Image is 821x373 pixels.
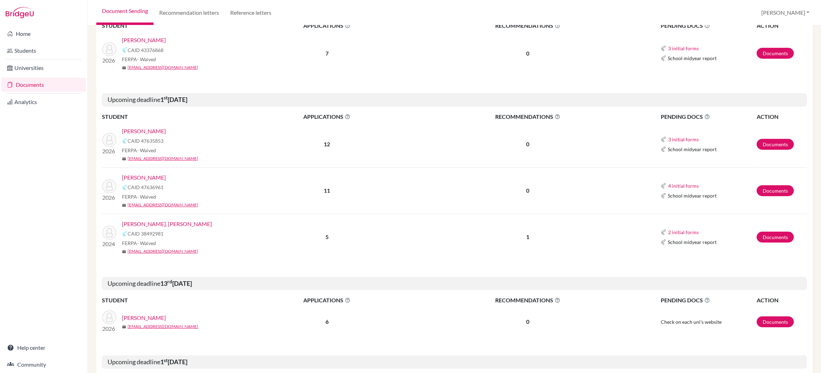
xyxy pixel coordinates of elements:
[137,147,156,153] span: - Waived
[1,44,86,58] a: Students
[668,54,717,62] span: School midyear report
[122,36,166,44] a: [PERSON_NAME]
[661,147,666,152] img: Common App logo
[668,182,699,190] button: 4 initial forms
[122,314,166,322] a: [PERSON_NAME]
[1,341,86,355] a: Help center
[661,137,666,142] img: Common App logo
[756,21,807,30] th: ACTION
[122,220,212,228] a: [PERSON_NAME], [PERSON_NAME]
[412,317,644,326] p: 0
[167,279,172,284] sup: rd
[102,133,116,147] img: Chen, Siyu
[102,277,807,290] h5: Upcoming deadline
[1,358,86,372] a: Community
[757,48,794,59] a: Documents
[102,310,116,324] img: ZHANG, Ziyan
[6,7,34,18] img: Bridge-U
[1,95,86,109] a: Analytics
[757,139,794,150] a: Documents
[661,193,666,199] img: Common App logo
[102,112,243,121] th: STUDENT
[160,279,192,287] b: 13 [DATE]
[122,147,156,154] span: FERPA
[128,202,198,208] a: [EMAIL_ADDRESS][DOMAIN_NAME]
[137,194,156,200] span: - Waived
[661,46,666,51] img: Common App logo
[412,296,644,304] span: RECOMMENDATIONS
[122,325,126,329] span: mail
[412,112,644,121] span: RECOMMENDATIONS
[1,27,86,41] a: Home
[122,127,166,135] a: [PERSON_NAME]
[137,240,156,246] span: - Waived
[243,112,411,121] span: APPLICATIONS
[243,296,411,304] span: APPLICATIONS
[128,64,198,71] a: [EMAIL_ADDRESS][DOMAIN_NAME]
[102,42,116,56] img: GOEL, Ishaan
[122,250,126,254] span: mail
[102,296,243,305] th: STUDENT
[243,21,411,30] span: APPLICATIONS
[102,226,116,240] img: TEJWANI, Tanishq Mukesh
[325,233,329,240] b: 5
[122,157,126,161] span: mail
[160,96,187,103] b: 1 [DATE]
[324,187,330,194] b: 11
[128,248,198,255] a: [EMAIL_ADDRESS][DOMAIN_NAME]
[102,93,807,107] h5: Upcoming deadline
[756,112,807,121] th: ACTION
[661,319,722,325] span: Check on each uni's website
[668,238,717,246] span: School midyear report
[122,203,126,207] span: mail
[128,137,163,144] span: CAID 47635853
[325,318,329,325] b: 6
[128,230,163,237] span: CAID 38492981
[1,61,86,75] a: Universities
[668,146,717,153] span: School midyear report
[668,228,699,236] button: 2 initial forms
[160,358,187,366] b: 1 [DATE]
[102,21,243,30] th: STUDENT
[756,296,807,305] th: ACTION
[164,358,168,363] sup: st
[412,140,644,148] p: 0
[122,239,156,247] span: FERPA
[757,232,794,243] a: Documents
[128,323,198,330] a: [EMAIL_ADDRESS][DOMAIN_NAME]
[412,186,644,195] p: 0
[757,185,794,196] a: Documents
[412,233,644,241] p: 1
[661,230,666,235] img: Common App logo
[661,183,666,189] img: Common App logo
[757,316,794,327] a: Documents
[324,141,330,147] b: 12
[102,324,116,333] p: 2026
[102,193,116,202] p: 2026
[128,46,163,54] span: CAID 43376868
[661,21,756,30] span: PENDING DOCS
[102,147,116,155] p: 2026
[122,47,128,53] img: Common App logo
[137,56,156,62] span: - Waived
[122,185,128,190] img: Common App logo
[102,355,807,369] h5: Upcoming deadline
[122,56,156,63] span: FERPA
[661,56,666,61] img: Common App logo
[122,173,166,182] a: [PERSON_NAME]
[122,231,128,237] img: Common App logo
[102,56,116,65] p: 2026
[128,155,198,162] a: [EMAIL_ADDRESS][DOMAIN_NAME]
[758,6,813,19] button: [PERSON_NAME]
[661,239,666,245] img: Common App logo
[164,95,168,101] sup: st
[661,112,756,121] span: PENDING DOCS
[668,192,717,199] span: School midyear report
[102,179,116,193] img: SHARMA, Aryan
[122,138,128,144] img: Common App logo
[668,135,699,143] button: 3 initial forms
[412,21,644,30] span: RECOMMENDATIONS
[128,184,163,191] span: CAID 47636961
[668,44,699,52] button: 3 initial forms
[325,50,329,57] b: 7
